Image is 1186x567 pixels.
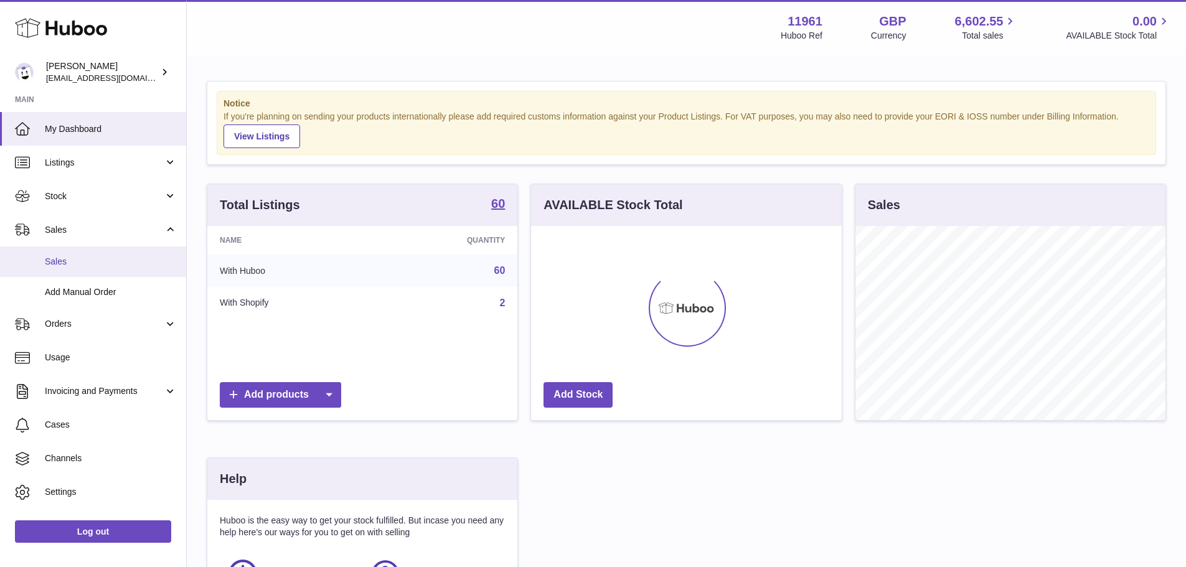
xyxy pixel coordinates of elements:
[45,318,164,330] span: Orders
[220,471,247,487] h3: Help
[45,385,164,397] span: Invoicing and Payments
[45,286,177,298] span: Add Manual Order
[962,30,1017,42] span: Total sales
[224,98,1149,110] strong: Notice
[499,298,505,308] a: 2
[375,226,518,255] th: Quantity
[220,515,505,538] p: Huboo is the easy way to get your stock fulfilled. But incase you need any help here's our ways f...
[491,197,505,212] a: 60
[207,255,375,287] td: With Huboo
[46,73,183,83] span: [EMAIL_ADDRESS][DOMAIN_NAME]
[45,419,177,431] span: Cases
[224,111,1149,148] div: If you're planning on sending your products internationally please add required customs informati...
[220,382,341,408] a: Add products
[544,382,613,408] a: Add Stock
[45,224,164,236] span: Sales
[15,63,34,82] img: internalAdmin-11961@internal.huboo.com
[544,197,682,213] h3: AVAILABLE Stock Total
[781,30,822,42] div: Huboo Ref
[207,287,375,319] td: With Shopify
[15,520,171,543] a: Log out
[220,197,300,213] h3: Total Listings
[788,13,822,30] strong: 11961
[45,352,177,363] span: Usage
[45,256,177,268] span: Sales
[955,13,1018,42] a: 6,602.55 Total sales
[45,157,164,169] span: Listings
[45,123,177,135] span: My Dashboard
[45,452,177,464] span: Channels
[46,60,158,84] div: [PERSON_NAME]
[1066,13,1171,42] a: 0.00 AVAILABLE Stock Total
[868,197,900,213] h3: Sales
[45,486,177,498] span: Settings
[224,124,300,148] a: View Listings
[1066,30,1171,42] span: AVAILABLE Stock Total
[494,265,506,276] a: 60
[491,197,505,210] strong: 60
[879,13,906,30] strong: GBP
[871,30,906,42] div: Currency
[955,13,1004,30] span: 6,602.55
[207,226,375,255] th: Name
[45,190,164,202] span: Stock
[1132,13,1157,30] span: 0.00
